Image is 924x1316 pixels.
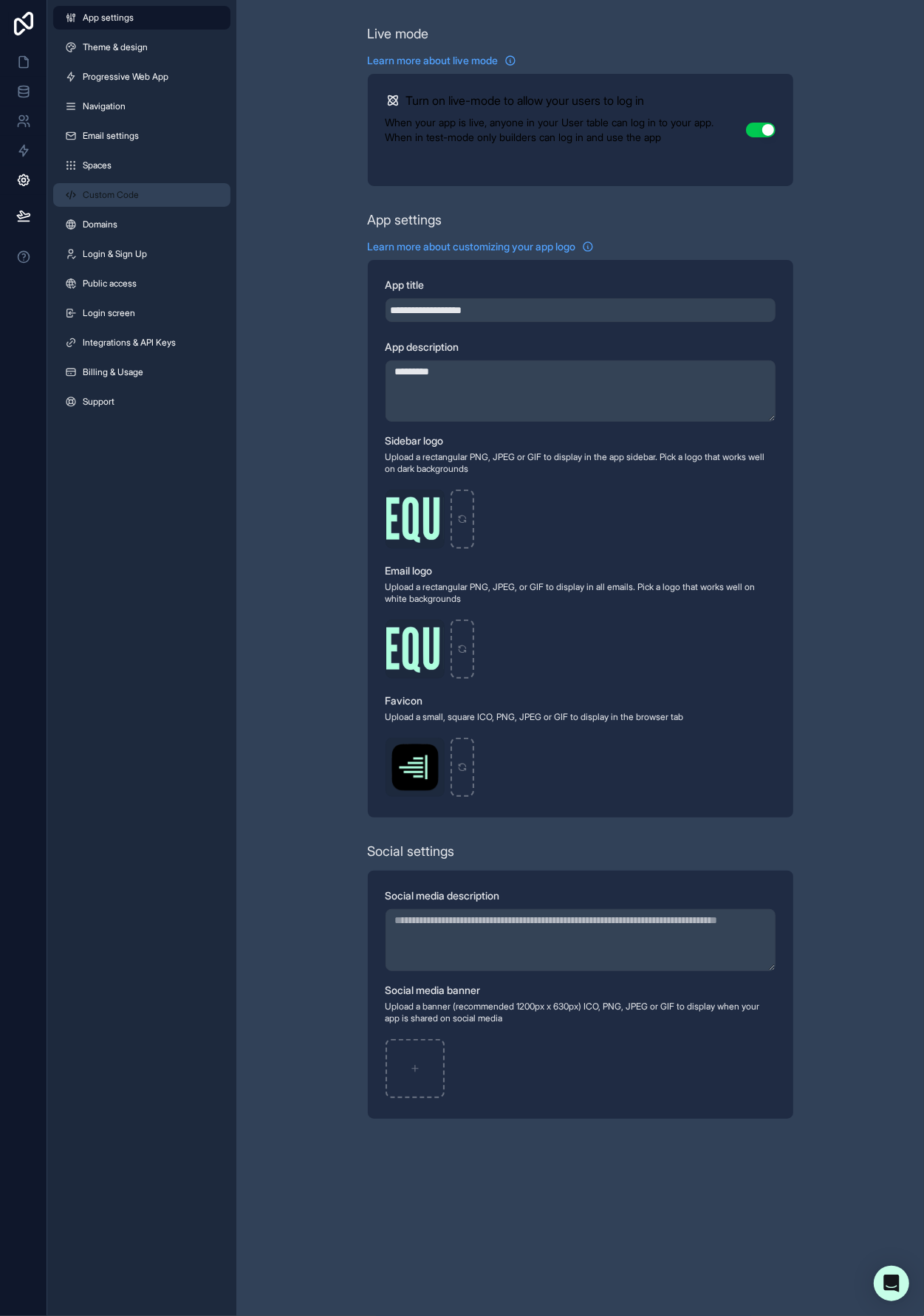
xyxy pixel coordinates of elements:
[368,53,516,68] a: Learn more about live mode
[386,711,776,723] span: Upload a small, square ICO, PNG, JPEG or GIF to display in the browser tab
[406,92,645,109] h2: Turn on live-mode to allow your users to log in
[83,12,134,24] span: App settings
[368,239,576,254] span: Learn more about customizing your app logo
[386,278,425,291] span: App title
[386,889,500,902] span: Social media description
[53,242,230,266] a: Login & Sign Up
[386,340,459,353] span: App description
[368,210,442,230] div: App settings
[53,35,230,59] a: Theme & design
[83,100,126,112] span: Navigation
[53,301,230,325] a: Login screen
[83,189,139,201] span: Custom Code
[386,451,776,475] span: Upload a rectangular PNG, JPEG or GIF to display in the app sidebar. Pick a logo that works well ...
[386,1001,776,1024] span: Upload a banner (recommended 1200px x 630px) ICO, PNG, JPEG or GIF to display when your app is sh...
[83,41,148,53] span: Theme & design
[83,337,176,349] span: Integrations & API Keys
[386,564,433,577] span: Email logo
[83,278,137,289] span: Public access
[386,984,481,996] span: Social media banner
[53,124,230,148] a: Email settings
[368,24,429,44] div: Live mode
[83,219,117,230] span: Domains
[386,115,746,145] p: When your app is live, anyone in your User table can log in to your app. When in test-mode only b...
[83,130,139,142] span: Email settings
[386,581,776,605] span: Upload a rectangular PNG, JPEG, or GIF to display in all emails. Pick a logo that works well on w...
[368,239,594,254] a: Learn more about customizing your app logo
[53,213,230,236] a: Domains
[386,694,423,707] span: Favicon
[368,53,499,68] span: Learn more about live mode
[83,307,135,319] span: Login screen
[53,6,230,30] a: App settings
[874,1266,909,1301] div: Open Intercom Messenger
[83,248,147,260] span: Login & Sign Up
[53,272,230,295] a: Public access
[53,183,230,207] a: Custom Code
[53,360,230,384] a: Billing & Usage
[53,154,230,177] a: Spaces
[83,160,112,171] span: Spaces
[368,841,455,862] div: Social settings
[53,65,230,89] a: Progressive Web App
[53,390,230,414] a: Support
[83,396,114,408] span: Support
[83,71,168,83] span: Progressive Web App
[386,434,444,447] span: Sidebar logo
[53,95,230,118] a: Navigation
[53,331,230,354] a: Integrations & API Keys
[83,366,143,378] span: Billing & Usage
